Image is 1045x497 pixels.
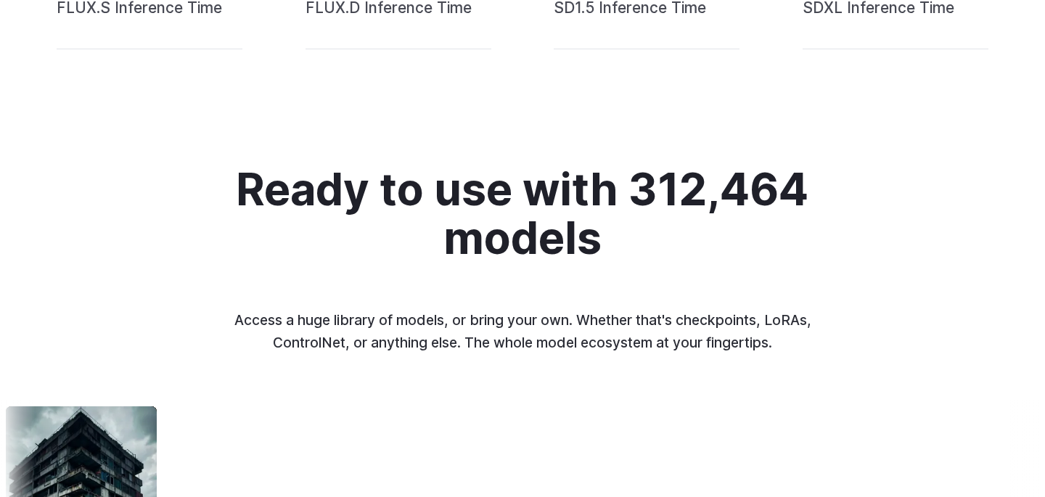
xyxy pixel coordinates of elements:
[221,309,824,353] p: Access a huge library of models, or bring your own. Whether that's checkpoints, LoRAs, ControlNet...
[226,165,819,263] h2: Ready to use with 312,464 models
